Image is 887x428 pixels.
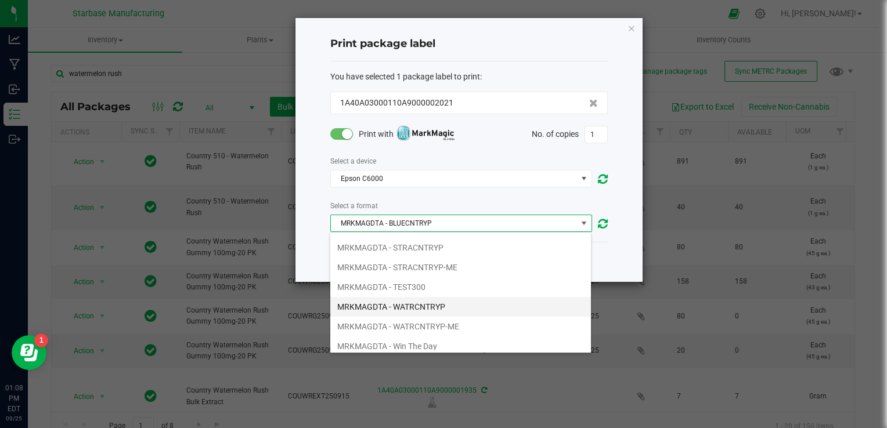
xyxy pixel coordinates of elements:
[12,335,46,370] iframe: Resource center
[396,126,455,140] img: mark_magic_cybra.png
[359,127,455,142] span: Print with
[330,72,480,81] span: You have selected 1 package label to print
[330,238,591,257] li: MRKMAGDTA - STRACNTRYP
[330,201,378,211] label: Select a format
[330,71,608,83] div: :
[330,297,591,317] li: MRKMAGDTA - WATRCNTRYP
[330,317,591,336] li: MRKMAGDTA - WATRCNTRYP-ME
[330,257,591,277] li: MRKMAGDTA - STRACNTRYP-ME
[330,37,608,52] h4: Print package label
[330,156,376,166] label: Select a device
[331,215,577,231] span: MRKMAGDTA - BLUECNTRYP
[330,336,591,356] li: MRKMAGDTA - Win The Day
[330,277,591,297] li: MRKMAGDTA - TEST300
[331,171,577,187] span: Epson C6000
[532,129,579,138] span: No. of copies
[34,333,48,347] iframe: Resource center unread badge
[340,97,453,109] span: 1A40A03000110A9000002021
